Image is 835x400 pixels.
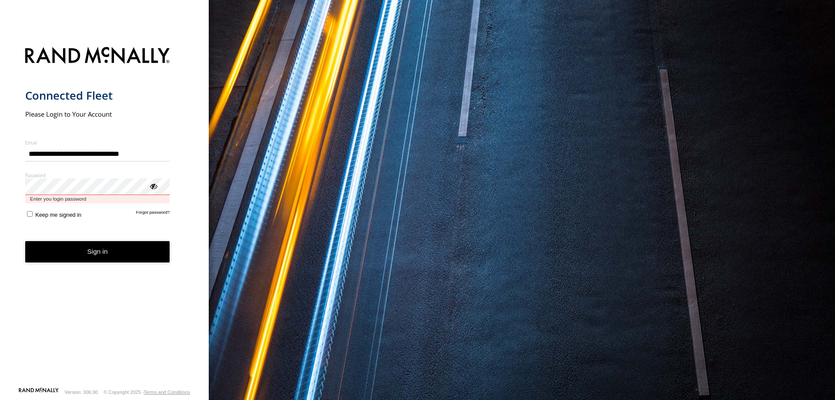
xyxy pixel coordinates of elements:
a: Terms and Conditions [144,390,190,395]
span: Keep me signed in [35,212,81,218]
div: ViewPassword [149,182,157,190]
h1: Connected Fleet [25,88,170,103]
button: Sign in [25,241,170,262]
form: main [25,42,184,387]
h2: Please Login to Your Account [25,110,170,118]
div: © Copyright 2025 - [104,390,190,395]
a: Forgot password? [136,210,170,218]
img: Rand McNally [25,45,170,67]
input: Keep me signed in [27,211,33,217]
a: Visit our Website [19,388,59,397]
span: Enter you login password [25,195,170,203]
div: Version: 306.00 [65,390,98,395]
label: Password [25,172,170,178]
label: Email [25,139,170,146]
